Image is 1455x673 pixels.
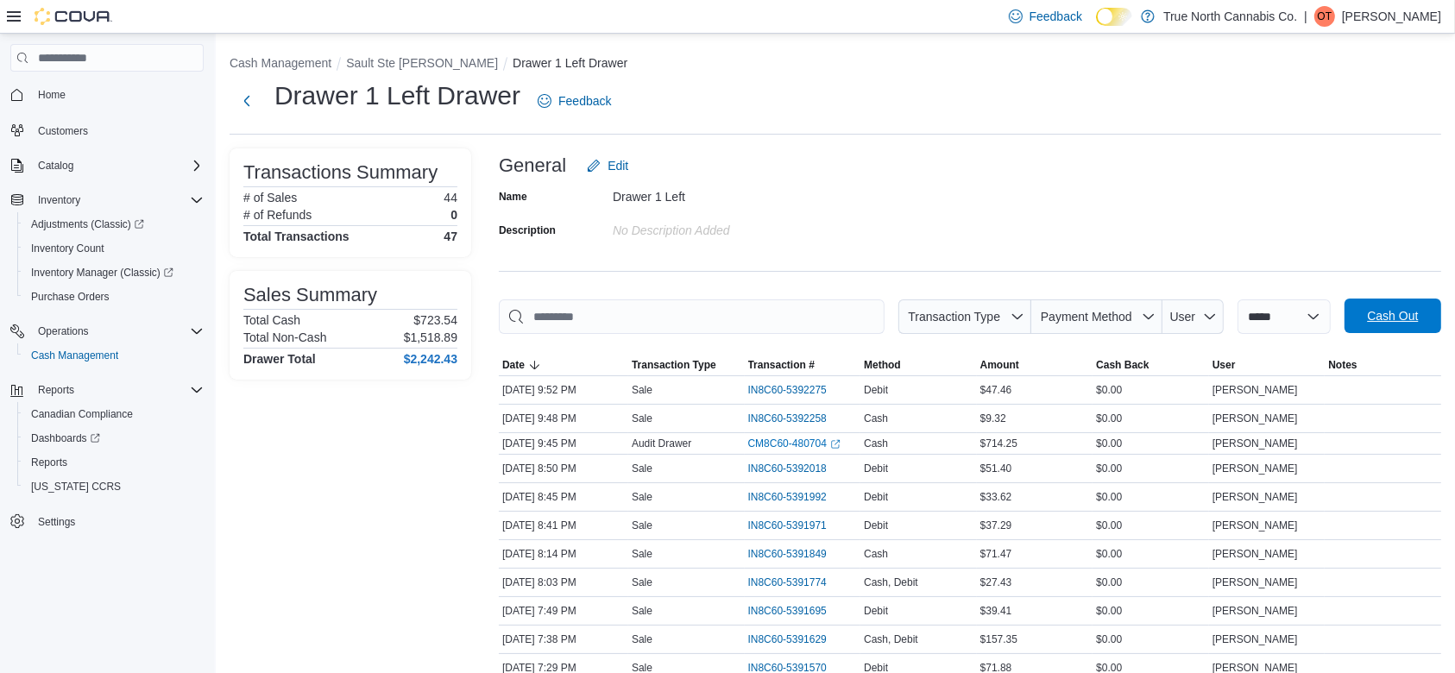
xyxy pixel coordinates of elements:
span: Cash Out [1367,307,1418,324]
span: IN8C60-5391849 [748,547,827,561]
img: Cova [35,8,112,25]
input: Dark Mode [1096,8,1132,26]
button: Date [499,355,628,375]
a: Feedback [531,84,618,118]
span: Cash, Debit [864,576,918,589]
div: [DATE] 9:52 PM [499,380,628,400]
span: Cash Management [31,349,118,362]
button: Transaction Type [898,299,1031,334]
span: Edit [608,157,628,174]
button: Cash Out [1345,299,1441,333]
div: [DATE] 8:14 PM [499,544,628,564]
span: [PERSON_NAME] [1212,604,1298,618]
label: Name [499,190,527,204]
button: Amount [977,355,1093,375]
nav: Complex example [10,75,204,579]
span: Customers [38,124,88,138]
span: IN8C60-5391971 [748,519,827,532]
span: IN8C60-5391695 [748,604,827,618]
span: Dashboards [24,428,204,449]
button: [US_STATE] CCRS [17,475,211,499]
p: 0 [450,208,457,222]
h6: Total Non-Cash [243,330,327,344]
span: IN8C60-5392275 [748,383,827,397]
h6: # of Refunds [243,208,312,222]
div: No Description added [613,217,844,237]
span: $9.32 [980,412,1006,425]
span: Debit [864,462,888,475]
p: | [1304,6,1307,27]
p: True North Cannabis Co. [1163,6,1297,27]
div: $0.00 [1093,433,1209,454]
a: Dashboards [17,426,211,450]
a: Adjustments (Classic) [17,212,211,236]
p: Sale [632,519,652,532]
h3: Sales Summary [243,285,377,305]
button: Reports [17,450,211,475]
p: Sale [632,604,652,618]
button: Settings [3,509,211,534]
label: Description [499,223,556,237]
span: Washington CCRS [24,476,204,497]
button: IN8C60-5392258 [748,408,844,429]
span: [PERSON_NAME] [1212,547,1298,561]
h4: Drawer Total [243,352,316,366]
span: Settings [38,515,75,529]
button: Purchase Orders [17,285,211,309]
div: [DATE] 8:45 PM [499,487,628,507]
span: User [1212,358,1236,372]
span: Transaction Type [908,310,1000,324]
span: Cash, Debit [864,632,918,646]
span: Adjustments (Classic) [31,217,144,231]
button: Cash Management [17,343,211,368]
span: $157.35 [980,632,1017,646]
button: IN8C60-5392018 [748,458,844,479]
button: Customers [3,117,211,142]
span: $51.40 [980,462,1012,475]
button: Edit [580,148,635,183]
button: IN8C60-5391971 [748,515,844,536]
p: Sale [632,383,652,397]
span: Cash Management [24,345,204,366]
span: User [1170,310,1196,324]
button: IN8C60-5391629 [748,629,844,650]
span: Reports [31,380,204,400]
div: $0.00 [1093,408,1209,429]
span: Operations [31,321,204,342]
h3: General [499,155,566,176]
div: $0.00 [1093,458,1209,479]
button: User [1209,355,1326,375]
button: Home [3,82,211,107]
p: Sale [632,462,652,475]
button: IN8C60-5391849 [748,544,844,564]
div: $0.00 [1093,380,1209,400]
span: [PERSON_NAME] [1212,490,1298,504]
button: IN8C60-5391774 [748,572,844,593]
span: Cash Back [1096,358,1149,372]
div: [DATE] 9:48 PM [499,408,628,429]
span: Adjustments (Classic) [24,214,204,235]
span: Reports [24,452,204,473]
div: [DATE] 7:49 PM [499,601,628,621]
span: $39.41 [980,604,1012,618]
span: [PERSON_NAME] [1212,383,1298,397]
div: [DATE] 7:38 PM [499,629,628,650]
span: IN8C60-5392258 [748,412,827,425]
p: Sale [632,632,652,646]
a: Purchase Orders [24,286,117,307]
span: $714.25 [980,437,1017,450]
span: Settings [31,511,204,532]
button: Operations [3,319,211,343]
button: Transaction # [745,355,861,375]
a: Inventory Manager (Classic) [24,262,180,283]
span: Method [864,358,901,372]
button: IN8C60-5392275 [748,380,844,400]
a: Cash Management [24,345,125,366]
span: Cash [864,547,888,561]
button: Next [230,84,264,118]
button: Notes [1325,355,1441,375]
a: CM8C60-480704External link [748,437,841,450]
p: $1,518.89 [404,330,457,344]
span: $71.47 [980,547,1012,561]
h4: Total Transactions [243,230,350,243]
